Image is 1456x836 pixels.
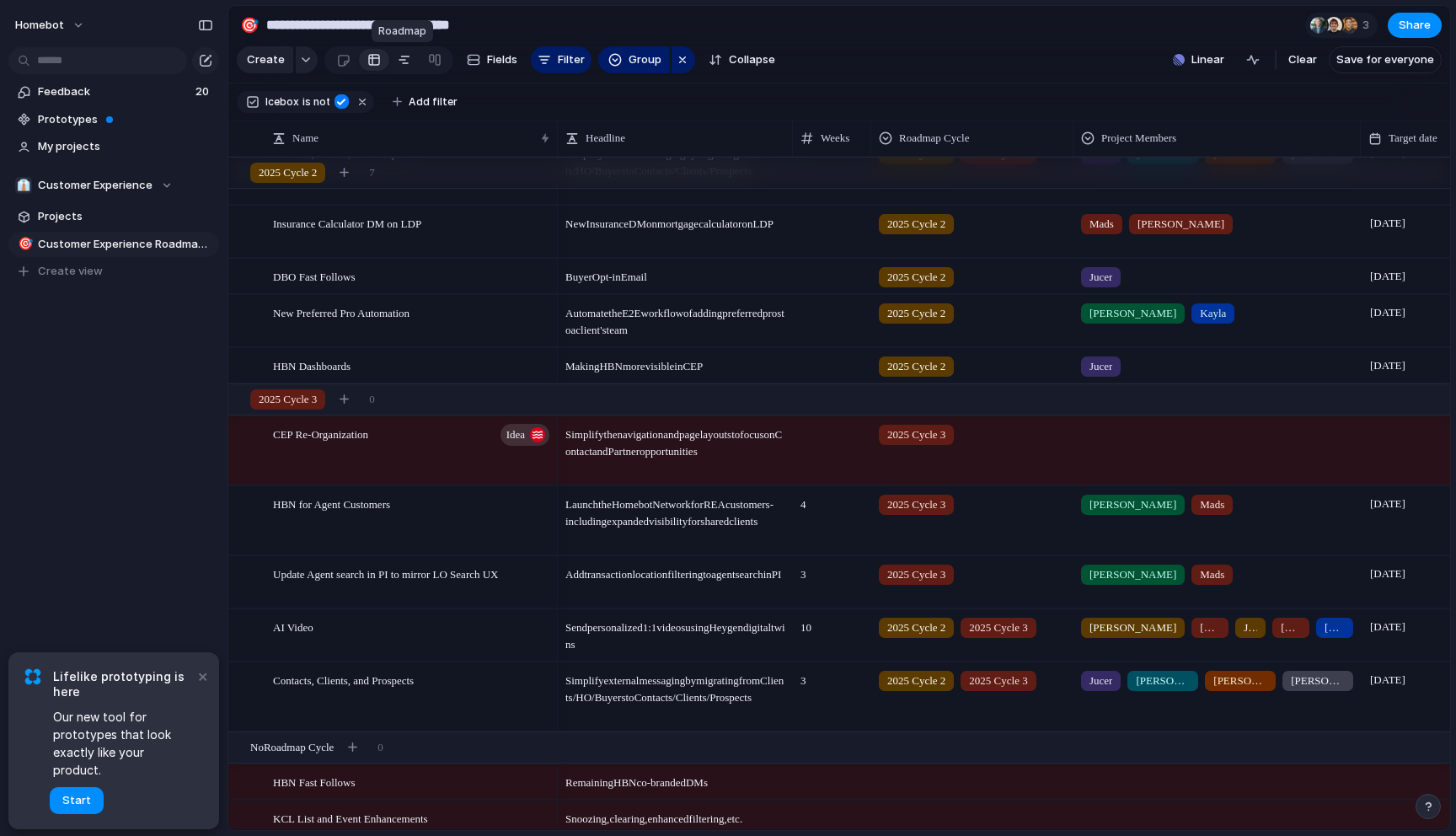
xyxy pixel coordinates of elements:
span: Contacts, Clients, and Prospects [273,670,414,689]
span: [DATE] [1366,670,1410,690]
span: 3 [1362,17,1374,34]
span: Simplify external messaging by migrating from Clients/HO/Buyers to Contacts/Clients/Prospects [559,663,792,706]
span: Lifelike prototyping is here [53,669,194,699]
button: Save for everyone [1329,46,1442,73]
span: not [311,94,329,110]
div: 🎯 [18,234,29,254]
span: Weeks [821,130,849,147]
span: 2025 Cycle 3 [887,426,945,443]
span: [PERSON_NAME] [1325,619,1345,636]
span: Projects [38,208,213,225]
span: [PERSON_NAME] [1089,566,1176,583]
button: Linear [1166,47,1231,72]
span: Group [629,51,661,68]
span: 2025 Cycle 2 [887,358,945,375]
span: 2025 Cycle 3 [969,619,1027,636]
a: 🎯Customer Experience Roadmap Planning [8,232,219,257]
span: [DATE] [1366,266,1410,287]
div: Roadmap [372,20,433,42]
span: HBN Dashboards [273,356,351,375]
button: Collapse [702,46,782,73]
span: New Preferred Pro Automation [273,303,409,322]
span: Roadmap Cycle [899,130,969,147]
div: 🎯 [240,13,259,36]
span: Idea [506,423,525,447]
span: Clear [1288,51,1317,68]
a: Prototypes [8,107,219,132]
span: 20 [195,83,212,100]
span: 2025 Cycle 3 [969,673,1027,689]
span: [PERSON_NAME] [1281,619,1301,636]
span: Create view [38,263,103,280]
span: Mads [1200,496,1224,513]
span: Headline [586,130,625,147]
span: Juanca [1244,619,1257,636]
button: Clear [1282,46,1324,73]
span: Snoozing, clearing, enhanced filtering, etc. [559,801,792,828]
span: Simplify the navigation and page layouts to focus on Contact and Partner opportunities [559,417,792,460]
span: 0 [377,739,383,756]
button: Dismiss [192,666,212,686]
span: HBN for Agent Customers [273,494,390,513]
span: AI Video [273,617,313,636]
span: [PERSON_NAME] [1089,305,1176,322]
span: Remaining HBN co-branded DMs [559,765,792,791]
a: Feedback20 [8,79,219,104]
button: Homebot [8,12,94,39]
span: Jucer [1089,269,1112,286]
span: is [302,94,311,110]
button: Create view [8,259,219,284]
span: [PERSON_NAME] [1137,216,1224,233]
span: Collapse [729,51,775,68]
span: Launch the Homebot Network for REA customers-including expanded visibility for shared clients [559,487,792,530]
button: Share [1388,13,1442,38]
button: 👔Customer Experience [8,173,219,198]
span: New Insurance DM on mortgage calculator on LDP [559,206,792,233]
button: 🎯 [236,12,263,39]
button: Filter [531,46,591,73]
span: [DATE] [1366,213,1410,233]
span: 4 [794,487,870,513]
span: [PERSON_NAME] [1136,673,1190,689]
span: Start [62,792,91,809]
span: 2025 Cycle 3 [887,496,945,513]
span: Filter [558,51,585,68]
span: KCL List and Event Enhancements [273,808,428,828]
span: Making HBN more visible in CEP [559,349,792,375]
span: [PERSON_NAME] [1200,619,1220,636]
span: HBN Fast Follows [273,772,356,791]
span: 2025 Cycle 2 [259,164,317,181]
span: Kayla [1200,305,1226,322]
span: [PERSON_NAME] [1291,673,1345,689]
span: [DATE] [1366,494,1410,514]
span: DBO Fast Follows [273,266,356,286]
span: 2025 Cycle 2 [887,269,945,286]
span: Homebot [15,17,64,34]
button: Add filter [383,90,468,114]
span: Customer Experience [38,177,153,194]
span: Icebox [265,94,299,110]
span: Project Members [1101,130,1176,147]
span: Insurance Calculator DM on LDP [273,213,421,233]
span: [DATE] [1366,303,1410,323]
span: Create [247,51,285,68]
span: Our new tool for prototypes that look exactly like your product. [53,708,194,779]
span: 7 [369,164,375,181]
span: CEP Re-Organization [273,424,368,443]
span: 2025 Cycle 2 [887,673,945,689]
span: Mads [1089,216,1114,233]
span: 2025 Cycle 2 [887,216,945,233]
span: 3 [794,663,870,689]
span: Name [292,130,318,147]
button: Idea [500,424,549,446]
button: Fields [460,46,524,73]
span: 2025 Cycle 2 [887,619,945,636]
span: Mads [1200,566,1224,583]
span: Linear [1191,51,1224,68]
span: Prototypes [38,111,213,128]
span: Share [1399,17,1431,34]
button: Create [237,46,293,73]
span: 2025 Cycle 3 [887,566,945,583]
span: Buyer Opt-in Email [559,260,792,286]
span: Add filter [409,94,458,110]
